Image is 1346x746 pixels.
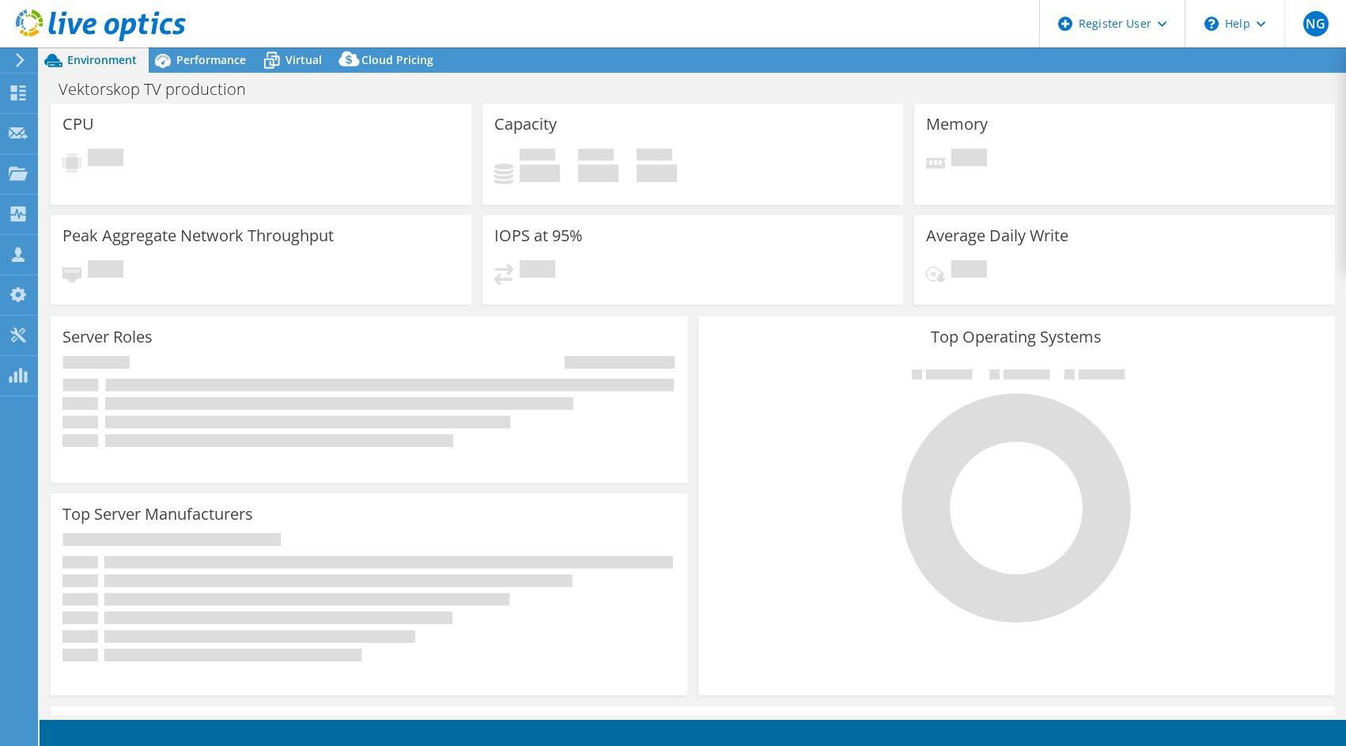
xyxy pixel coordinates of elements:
[520,260,555,282] span: Pending
[62,227,334,244] h3: Peak Aggregate Network Throughput
[710,328,1323,346] h3: Top Operating Systems
[494,227,583,244] h3: IOPS at 95%
[951,260,987,282] span: Pending
[578,149,614,165] span: Free
[520,165,560,182] h4: 0 GiB
[285,52,322,67] span: Virtual
[62,328,153,346] h3: Server Roles
[951,149,987,170] span: Pending
[494,115,557,133] h3: Capacity
[361,52,433,67] span: Cloud Pricing
[926,115,988,133] h3: Memory
[88,149,123,170] span: Pending
[67,52,137,67] span: Environment
[62,115,94,133] h3: CPU
[88,260,123,282] span: Pending
[637,165,677,182] h4: 0 GiB
[62,506,253,523] h3: Top Server Manufacturers
[176,52,246,67] span: Performance
[1303,11,1329,36] span: NG
[1204,17,1219,31] svg: \n
[51,81,270,98] h1: Vektorskop TV production
[520,149,555,165] span: Used
[926,227,1068,244] h3: Average Daily Write
[637,149,672,165] span: Total
[578,165,618,182] h4: 0 GiB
